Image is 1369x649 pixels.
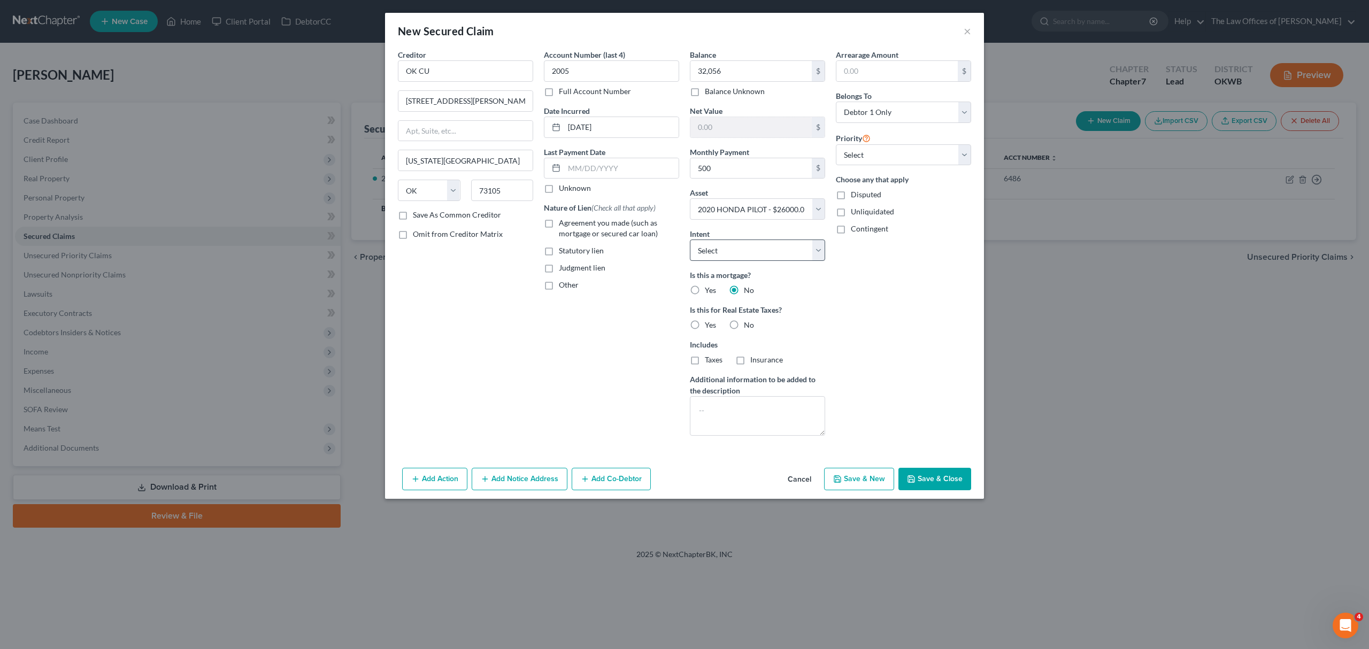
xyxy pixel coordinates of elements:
[836,91,872,101] span: Belongs To
[559,263,605,272] span: Judgment lien
[744,285,754,295] span: No
[413,229,503,238] span: Omit from Creditor Matrix
[559,280,579,289] span: Other
[544,49,625,60] label: Account Number (last 4)
[690,117,812,137] input: 0.00
[564,117,679,137] input: MM/DD/YYYY
[958,61,971,81] div: $
[964,25,971,37] button: ×
[398,24,494,38] div: New Secured Claim
[398,121,533,141] input: Apt, Suite, etc...
[544,146,605,158] label: Last Payment Date
[851,190,881,199] span: Disputed
[572,468,651,490] button: Add Co-Debtor
[1333,613,1358,638] iframe: Intercom live chat
[690,146,749,158] label: Monthly Payment
[564,158,679,179] input: MM/DD/YYYY
[836,174,971,185] label: Choose any that apply
[402,468,467,490] button: Add Action
[836,132,871,144] label: Priority
[544,105,590,117] label: Date Incurred
[398,50,426,59] span: Creditor
[779,469,820,490] button: Cancel
[705,86,765,97] label: Balance Unknown
[690,188,708,197] span: Asset
[690,374,825,396] label: Additional information to be added to the description
[750,355,783,364] span: Insurance
[836,49,898,60] label: Arrearage Amount
[559,218,658,238] span: Agreement you made (such as mortgage or secured car loan)
[690,228,710,239] label: Intent
[705,320,716,329] span: Yes
[851,207,894,216] span: Unliquidated
[851,224,888,233] span: Contingent
[398,60,533,82] input: Search creditor by name...
[398,150,533,171] input: Enter city...
[1355,613,1363,621] span: 4
[812,158,825,179] div: $
[690,339,825,350] label: Includes
[836,61,958,81] input: 0.00
[690,105,722,117] label: Net Value
[824,468,894,490] button: Save & New
[544,60,679,82] input: XXXX
[690,158,812,179] input: 0.00
[471,180,534,201] input: Enter zip...
[690,269,825,281] label: Is this a mortgage?
[472,468,567,490] button: Add Notice Address
[559,183,591,194] label: Unknown
[705,355,722,364] span: Taxes
[812,117,825,137] div: $
[591,203,656,212] span: (Check all that apply)
[413,210,501,220] label: Save As Common Creditor
[559,246,604,255] span: Statutory lien
[544,202,656,213] label: Nature of Lien
[398,91,533,111] input: Enter address...
[812,61,825,81] div: $
[559,86,631,97] label: Full Account Number
[744,320,754,329] span: No
[690,304,825,315] label: Is this for Real Estate Taxes?
[690,49,716,60] label: Balance
[690,61,812,81] input: 0.00
[898,468,971,490] button: Save & Close
[705,285,716,295] span: Yes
